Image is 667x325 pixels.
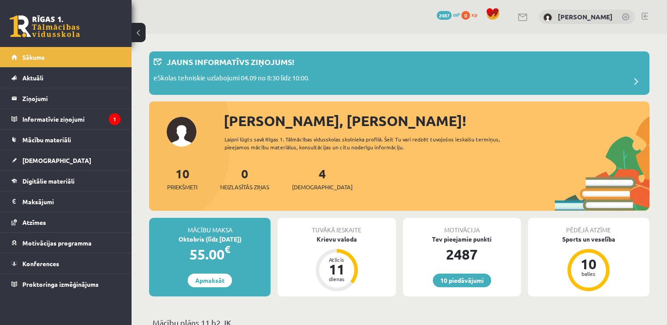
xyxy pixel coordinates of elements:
a: 0Neizlasītās ziņas [220,166,269,191]
a: 4[DEMOGRAPHIC_DATA] [292,166,353,191]
a: Rīgas 1. Tālmācības vidusskola [10,15,80,37]
span: Priekšmeti [167,183,197,191]
span: Mācību materiāli [22,136,71,144]
span: Neizlasītās ziņas [220,183,269,191]
span: 2487 [437,11,452,20]
a: 0 xp [461,11,482,18]
p: Jauns informatīvs ziņojums! [167,56,294,68]
div: Laipni lūgts savā Rīgas 1. Tālmācības vidusskolas skolnieka profilā. Šeit Tu vari redzēt tuvojošo... [225,135,525,151]
a: Sākums [11,47,121,67]
a: Informatīvie ziņojumi1 [11,109,121,129]
a: Digitālie materiāli [11,171,121,191]
a: Atzīmes [11,212,121,232]
span: Konferences [22,260,59,267]
a: Maksājumi [11,191,121,212]
span: Proktoringa izmēģinājums [22,280,99,288]
div: Tev pieejamie punkti [403,235,521,244]
a: Jauns informatīvs ziņojums! eSkolas tehniskie uzlabojumi 04.09 no 8:30 līdz 10:00. [153,56,645,90]
img: Jekaterina Larkina [543,13,552,22]
a: [DEMOGRAPHIC_DATA] [11,150,121,170]
a: 10 piedāvājumi [433,274,491,287]
a: Ziņojumi [11,88,121,108]
span: [DEMOGRAPHIC_DATA] [292,183,353,191]
a: Mācību materiāli [11,130,121,150]
a: Sports un veselība 10 balles [528,235,649,292]
a: Proktoringa izmēģinājums [11,274,121,294]
div: 55.00 [149,244,271,265]
div: Pēdējā atzīme [528,218,649,235]
span: mP [453,11,460,18]
p: eSkolas tehniskie uzlabojumi 04.09 no 8:30 līdz 10:00. [153,73,310,85]
div: Atlicis [324,257,350,262]
span: Motivācijas programma [22,239,92,247]
div: Krievu valoda [278,235,396,244]
div: Oktobris (līdz [DATE]) [149,235,271,244]
a: Krievu valoda Atlicis 11 dienas [278,235,396,292]
div: 10 [575,257,602,271]
span: Sākums [22,53,45,61]
a: Konferences [11,253,121,274]
a: 10Priekšmeti [167,166,197,191]
a: Apmaksāt [188,274,232,287]
a: 2487 mP [437,11,460,18]
span: xp [471,11,477,18]
div: balles [575,271,602,276]
a: Motivācijas programma [11,233,121,253]
div: 11 [324,262,350,276]
div: Tuvākā ieskaite [278,218,396,235]
span: Aktuāli [22,74,43,82]
div: 2487 [403,244,521,265]
div: Mācību maksa [149,218,271,235]
span: € [225,243,230,256]
div: Motivācija [403,218,521,235]
span: Digitālie materiāli [22,177,75,185]
i: 1 [109,113,121,125]
legend: Ziņojumi [22,88,121,108]
div: dienas [324,276,350,282]
legend: Maksājumi [22,191,121,212]
legend: Informatīvie ziņojumi [22,109,121,129]
a: [PERSON_NAME] [558,12,613,21]
div: [PERSON_NAME], [PERSON_NAME]! [224,110,649,131]
span: [DEMOGRAPHIC_DATA] [22,156,91,164]
span: 0 [461,11,470,20]
div: Sports un veselība [528,235,649,244]
span: Atzīmes [22,218,46,226]
a: Aktuāli [11,68,121,88]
